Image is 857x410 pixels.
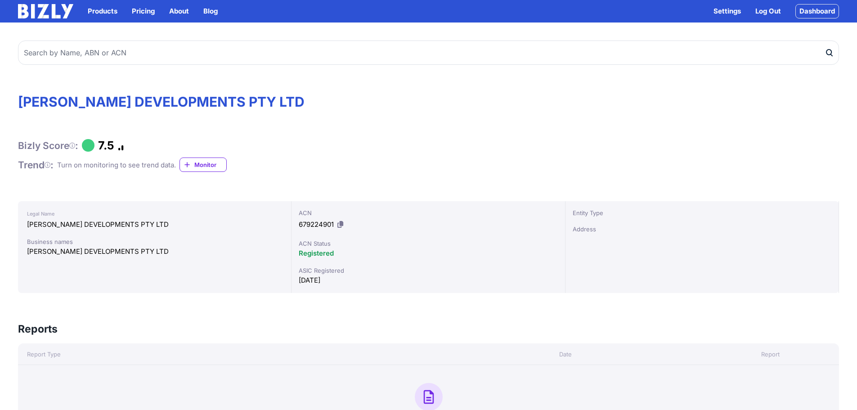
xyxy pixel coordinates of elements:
div: Entity Type [573,208,831,217]
a: About [169,6,189,17]
div: Address [573,225,831,234]
a: Settings [713,6,741,17]
span: Registered [299,249,334,257]
span: 679224901 [299,220,334,229]
h1: Trend : [18,159,54,171]
div: [PERSON_NAME] DEVELOPMENTS PTY LTD [27,219,282,230]
div: Business names [27,237,282,246]
div: [PERSON_NAME] DEVELOPMENTS PTY LTD [27,246,282,257]
div: Date [429,350,702,359]
div: ACN [299,208,557,217]
a: Log Out [755,6,781,17]
div: [DATE] [299,275,557,286]
a: Dashboard [795,4,839,18]
div: Legal Name [27,208,282,219]
a: Pricing [132,6,155,17]
div: ASIC Registered [299,266,557,275]
div: Report [702,350,839,359]
h3: Reports [18,322,58,336]
h1: Bizly Score : [18,140,78,152]
div: ACN Status [299,239,557,248]
div: Turn on monitoring to see trend data. [57,160,176,171]
a: Monitor [179,158,227,172]
h1: 7.5 [98,139,114,152]
a: Blog [203,6,218,17]
h1: [PERSON_NAME] DEVELOPMENTS PTY LTD [18,94,839,110]
div: Report Type [18,350,429,359]
button: Products [88,6,117,17]
span: Monitor [194,160,226,169]
input: Search by Name, ABN or ACN [18,41,839,65]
